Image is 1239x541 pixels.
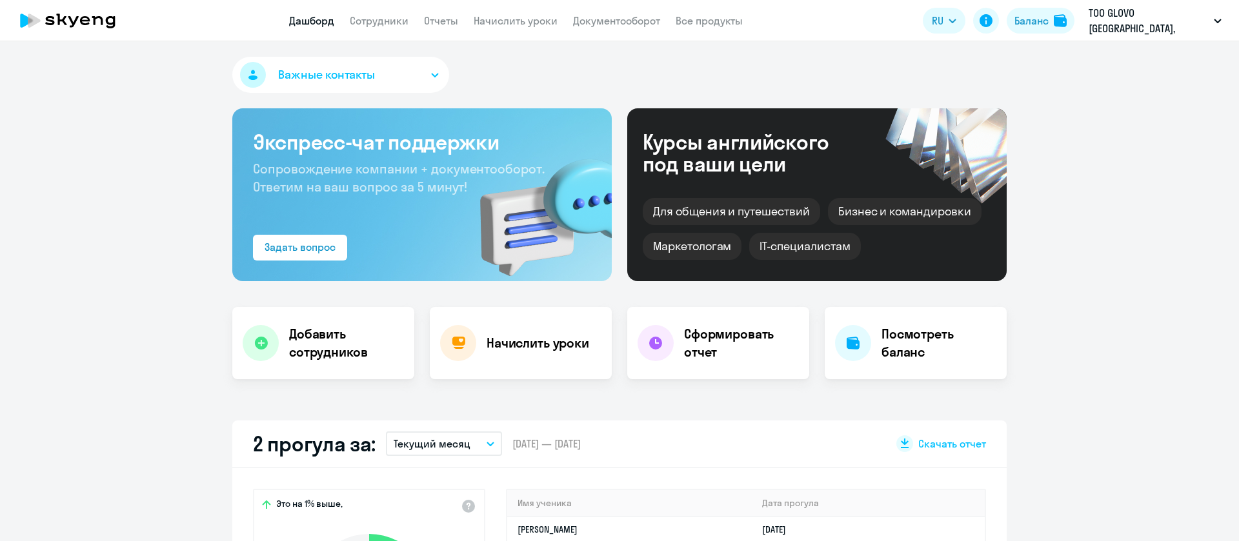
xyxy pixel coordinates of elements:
div: Задать вопрос [265,239,336,255]
div: Баланс [1014,13,1049,28]
h2: 2 прогула за: [253,431,376,457]
span: Важные контакты [278,66,375,83]
span: Это на 1% выше, [276,498,343,513]
a: Дашборд [289,14,334,27]
h3: Экспресс-чат поддержки [253,129,591,155]
div: Для общения и путешествий [643,198,820,225]
p: ТОО GLOVO [GEOGRAPHIC_DATA], [GEOGRAPHIC_DATA] - [GEOGRAPHIC_DATA] постоплата 2023 [1089,5,1209,36]
div: Маркетологам [643,233,741,260]
th: Имя ученика [507,490,752,516]
h4: Добавить сотрудников [289,325,404,361]
a: Отчеты [424,14,458,27]
a: Все продукты [676,14,743,27]
h4: Начислить уроки [487,334,589,352]
a: [DATE] [762,524,796,535]
div: IT-специалистам [749,233,860,260]
h4: Посмотреть баланс [881,325,996,361]
img: bg-img [461,136,612,281]
button: Важные контакты [232,57,449,93]
span: Скачать отчет [918,437,986,451]
a: [PERSON_NAME] [518,524,578,535]
span: Сопровождение компании + документооборот. Ответим на ваш вопрос за 5 минут! [253,161,545,195]
button: RU [923,8,965,34]
a: Документооборот [573,14,660,27]
span: [DATE] — [DATE] [512,437,581,451]
th: Дата прогула [752,490,985,516]
a: Начислить уроки [474,14,558,27]
span: RU [932,13,943,28]
button: Балансbalance [1007,8,1074,34]
button: ТОО GLOVO [GEOGRAPHIC_DATA], [GEOGRAPHIC_DATA] - [GEOGRAPHIC_DATA] постоплата 2023 [1082,5,1228,36]
p: Текущий месяц [394,436,470,451]
button: Текущий месяц [386,431,502,456]
img: balance [1054,14,1067,27]
div: Курсы английского под ваши цели [643,131,863,175]
button: Задать вопрос [253,235,347,261]
div: Бизнес и командировки [828,198,982,225]
a: Сотрудники [350,14,408,27]
h4: Сформировать отчет [684,325,799,361]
